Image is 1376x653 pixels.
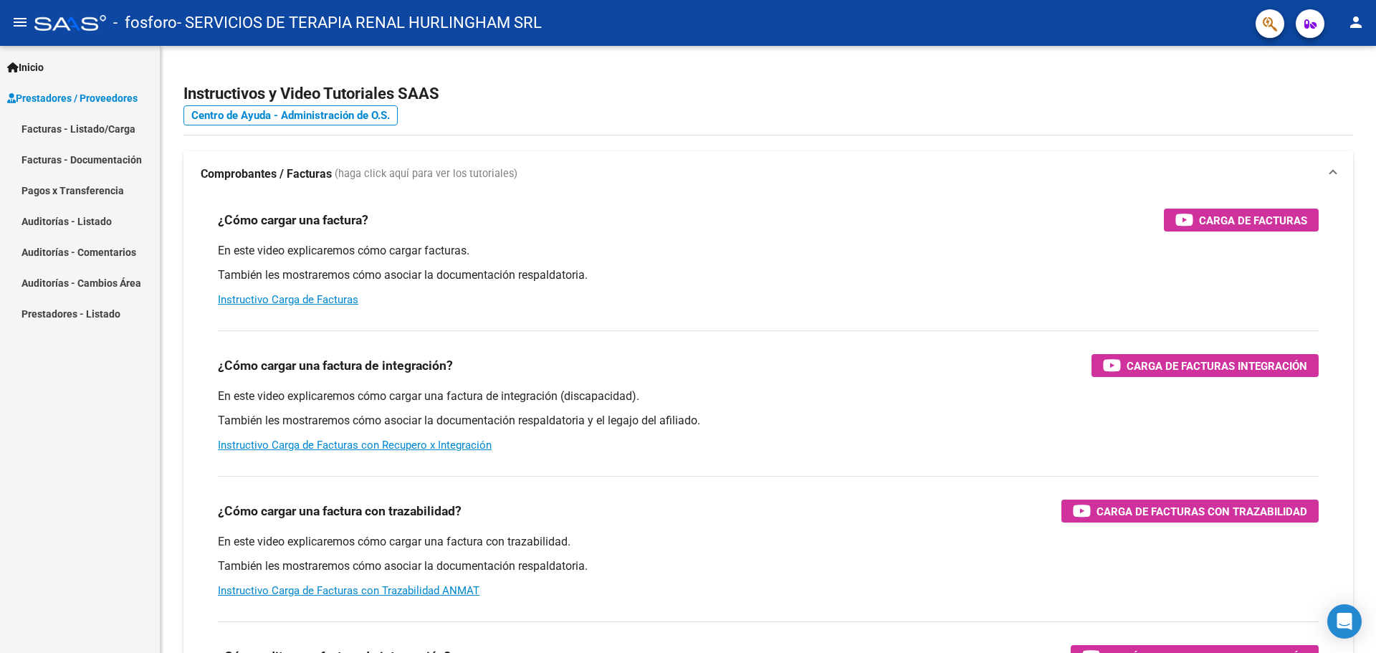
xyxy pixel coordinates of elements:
button: Carga de Facturas Integración [1091,354,1319,377]
h3: ¿Cómo cargar una factura? [218,210,368,230]
p: También les mostraremos cómo asociar la documentación respaldatoria y el legajo del afiliado. [218,413,1319,429]
a: Centro de Ayuda - Administración de O.S. [183,105,398,125]
span: (haga click aquí para ver los tutoriales) [335,166,517,182]
span: Inicio [7,59,44,75]
a: Instructivo Carga de Facturas con Trazabilidad ANMAT [218,584,479,597]
button: Carga de Facturas [1164,209,1319,232]
h3: ¿Cómo cargar una factura de integración? [218,356,453,376]
div: Open Intercom Messenger [1327,604,1362,639]
h3: ¿Cómo cargar una factura con trazabilidad? [218,501,462,521]
span: Prestadores / Proveedores [7,90,138,106]
span: Carga de Facturas [1199,211,1307,229]
span: - SERVICIOS DE TERAPIA RENAL HURLINGHAM SRL [177,7,542,39]
span: Carga de Facturas Integración [1127,357,1307,375]
strong: Comprobantes / Facturas [201,166,332,182]
p: En este video explicaremos cómo cargar facturas. [218,243,1319,259]
span: - fosforo [113,7,177,39]
p: En este video explicaremos cómo cargar una factura con trazabilidad. [218,534,1319,550]
p: En este video explicaremos cómo cargar una factura de integración (discapacidad). [218,389,1319,404]
h2: Instructivos y Video Tutoriales SAAS [183,80,1353,108]
mat-icon: menu [11,14,29,31]
a: Instructivo Carga de Facturas con Recupero x Integración [218,439,492,452]
p: También les mostraremos cómo asociar la documentación respaldatoria. [218,267,1319,283]
button: Carga de Facturas con Trazabilidad [1061,500,1319,523]
mat-icon: person [1347,14,1365,31]
a: Instructivo Carga de Facturas [218,293,358,306]
mat-expansion-panel-header: Comprobantes / Facturas (haga click aquí para ver los tutoriales) [183,151,1353,197]
span: Carga de Facturas con Trazabilidad [1096,502,1307,520]
p: También les mostraremos cómo asociar la documentación respaldatoria. [218,558,1319,574]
